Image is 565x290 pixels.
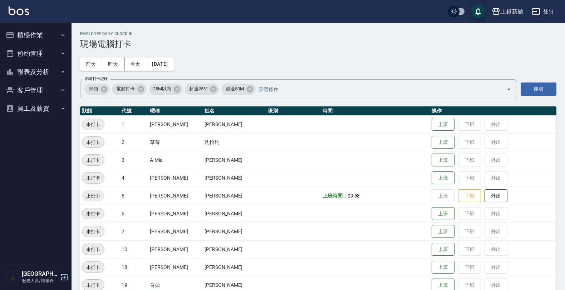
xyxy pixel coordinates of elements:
[120,222,148,240] td: 7
[432,225,455,238] button: 上班
[120,205,148,222] td: 6
[112,85,139,92] span: 電腦打卡
[529,5,556,18] button: 登出
[6,270,20,284] img: Person
[203,151,266,169] td: [PERSON_NAME]
[432,243,455,256] button: 上班
[203,115,266,133] td: [PERSON_NAME]
[266,106,321,116] th: 班別
[120,115,148,133] td: 1
[84,85,102,92] span: 未知
[120,133,148,151] td: 2
[148,222,203,240] td: [PERSON_NAME]
[82,192,104,200] span: 上班中
[203,133,266,151] td: 沈怡均
[3,62,69,81] button: 報表及分析
[521,82,556,96] button: 搜尋
[430,106,556,116] th: 操作
[432,118,455,131] button: 上班
[148,106,203,116] th: 暱稱
[82,281,104,289] span: 未打卡
[485,189,507,202] button: 外出
[148,133,203,151] td: 草莓
[9,6,29,15] img: Logo
[432,171,455,185] button: 上班
[203,258,266,276] td: [PERSON_NAME]
[82,121,104,128] span: 未打卡
[221,85,248,92] span: 超過50M
[82,210,104,217] span: 未打卡
[124,57,147,71] button: 今天
[80,106,120,116] th: 狀態
[85,76,108,81] label: 篩選打卡記錄
[432,154,455,167] button: 上班
[3,44,69,63] button: 預約管理
[489,4,526,19] button: 上越新館
[120,151,148,169] td: 3
[148,205,203,222] td: [PERSON_NAME]
[500,7,523,16] div: 上越新館
[203,205,266,222] td: [PERSON_NAME]
[148,169,203,187] td: [PERSON_NAME]
[185,84,219,95] div: 超過25M
[432,261,455,274] button: 上班
[80,31,556,36] h2: Employee Daily Clock In
[82,228,104,235] span: 未打卡
[148,151,203,169] td: A-Mia
[3,99,69,118] button: 員工及薪資
[120,258,148,276] td: 18
[185,85,212,92] span: 超過25M
[203,187,266,205] td: [PERSON_NAME]
[80,57,102,71] button: 前天
[82,264,104,271] span: 未打卡
[432,136,455,149] button: 上班
[120,240,148,258] td: 10
[148,240,203,258] td: [PERSON_NAME]
[221,84,256,95] div: 超過50M
[148,258,203,276] td: [PERSON_NAME]
[348,193,360,199] span: 09:58
[84,84,110,95] div: 未知
[323,193,348,199] b: 上班時間：
[120,187,148,205] td: 5
[203,240,266,258] td: [PERSON_NAME]
[22,277,58,284] p: 服務人員/純報表
[149,85,176,92] span: 25M以內
[203,169,266,187] td: [PERSON_NAME]
[82,139,104,146] span: 未打卡
[82,174,104,182] span: 未打卡
[82,246,104,253] span: 未打卡
[3,26,69,44] button: 櫃檯作業
[203,106,266,116] th: 姓名
[120,106,148,116] th: 代號
[149,84,183,95] div: 25M以內
[503,84,515,95] button: Open
[432,207,455,220] button: 上班
[80,39,556,49] h3: 現場電腦打卡
[120,169,148,187] td: 4
[148,115,203,133] td: [PERSON_NAME]
[102,57,124,71] button: 昨天
[82,156,104,164] span: 未打卡
[22,270,58,277] h5: [GEOGRAPHIC_DATA]
[257,83,494,95] input: 篩選條件
[203,222,266,240] td: [PERSON_NAME]
[458,189,481,202] button: 下班
[321,106,430,116] th: 時間
[112,84,147,95] div: 電腦打卡
[146,57,173,71] button: [DATE]
[148,187,203,205] td: [PERSON_NAME]
[471,4,485,19] button: save
[3,81,69,100] button: 客戶管理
